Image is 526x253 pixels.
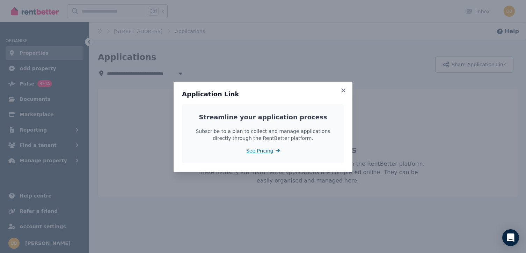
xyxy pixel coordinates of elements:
p: Streamline your application process [190,112,336,122]
div: Open Intercom Messenger [502,229,519,246]
h3: Application Link [182,90,344,98]
p: Subscribe to a plan to collect and manage applications directly through the RentBetter platform. [190,128,336,142]
a: See Pricing [246,147,280,154]
span: See Pricing [246,147,273,154]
